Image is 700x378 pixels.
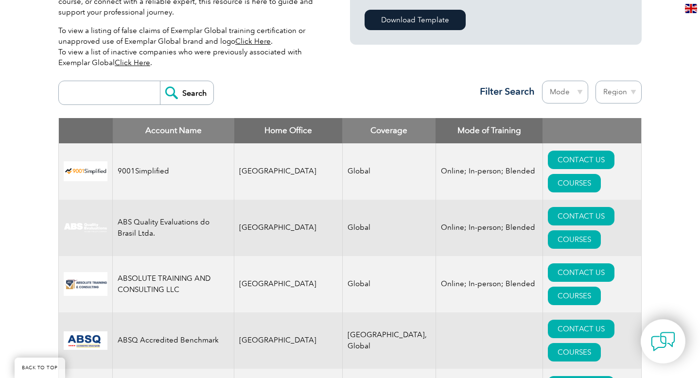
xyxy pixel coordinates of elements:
img: contact-chat.png [651,329,675,354]
td: [GEOGRAPHIC_DATA] [234,256,343,312]
td: Online; In-person; Blended [436,143,542,200]
a: COURSES [548,230,601,249]
a: Click Here [115,58,150,67]
th: : activate to sort column ascending [542,118,641,143]
img: cc24547b-a6e0-e911-a812-000d3a795b83-logo.png [64,331,107,350]
a: Click Here [235,37,271,46]
a: CONTACT US [548,207,614,225]
img: en [685,4,697,13]
a: COURSES [548,343,601,361]
th: Coverage: activate to sort column ascending [342,118,436,143]
td: 9001Simplified [113,143,234,200]
td: Global [342,200,436,256]
a: COURSES [548,174,601,192]
a: CONTACT US [548,151,614,169]
td: Global [342,143,436,200]
th: Mode of Training: activate to sort column ascending [436,118,542,143]
p: To view a listing of false claims of Exemplar Global training certification or unapproved use of ... [58,25,321,68]
td: Online; In-person; Blended [436,200,542,256]
img: 16e092f6-eadd-ed11-a7c6-00224814fd52-logo.png [64,272,107,296]
a: CONTACT US [548,263,614,282]
td: [GEOGRAPHIC_DATA] [234,200,343,256]
a: COURSES [548,287,601,305]
img: 37c9c059-616f-eb11-a812-002248153038-logo.png [64,161,107,181]
h3: Filter Search [474,86,535,98]
td: Global [342,256,436,312]
td: [GEOGRAPHIC_DATA], Global [342,312,436,369]
td: [GEOGRAPHIC_DATA] [234,312,343,369]
td: ABS Quality Evaluations do Brasil Ltda. [113,200,234,256]
th: Home Office: activate to sort column ascending [234,118,343,143]
td: ABSOLUTE TRAINING AND CONSULTING LLC [113,256,234,312]
td: [GEOGRAPHIC_DATA] [234,143,343,200]
input: Search [160,81,213,104]
img: c92924ac-d9bc-ea11-a814-000d3a79823d-logo.jpg [64,223,107,233]
a: BACK TO TOP [15,358,65,378]
a: CONTACT US [548,320,614,338]
td: Online; In-person; Blended [436,256,542,312]
a: Download Template [365,10,466,30]
th: Account Name: activate to sort column descending [113,118,234,143]
td: ABSQ Accredited Benchmark [113,312,234,369]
